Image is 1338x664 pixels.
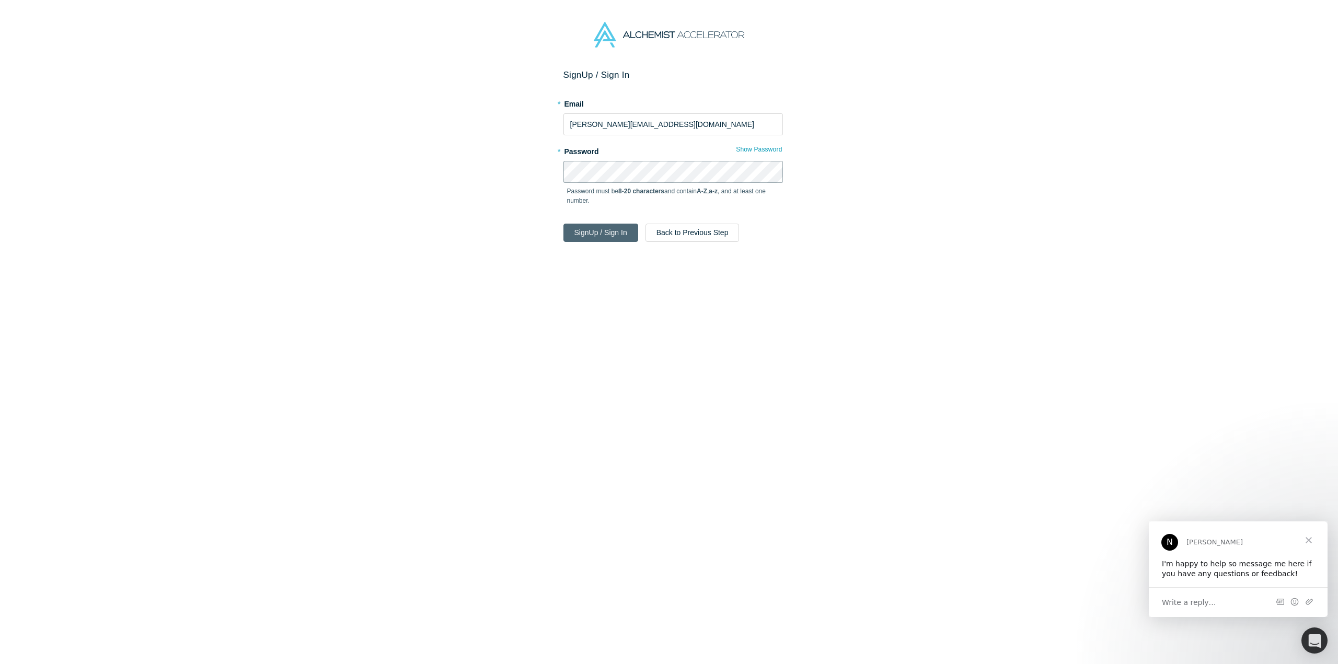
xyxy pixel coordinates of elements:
[618,188,664,195] strong: 8-20 characters
[645,224,740,242] button: Back to Previous Step
[1149,521,1328,617] iframe: Intercom live chat message
[567,187,779,205] p: Password must be and contain , , and at least one number.
[735,143,782,156] button: Show Password
[563,69,783,80] h2: Sign Up / Sign In
[563,143,783,157] label: Password
[709,188,718,195] strong: a-z
[563,95,783,110] label: Email
[594,22,744,48] img: Alchemist Accelerator Logo
[697,188,707,195] strong: A-Z
[563,224,638,242] button: SignUp / Sign In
